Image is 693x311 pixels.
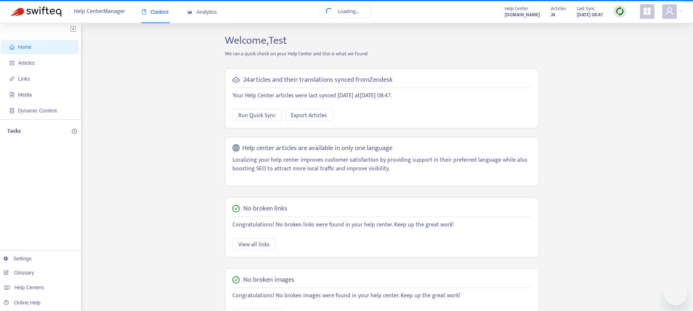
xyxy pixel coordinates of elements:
[232,221,531,229] p: Congratulations! No broken links were found in your help center. Keep up the great work!
[232,156,531,173] p: Localizing your help center improves customer satisfaction by providing support in their preferre...
[551,5,566,13] span: Articles
[232,91,531,100] p: Your Help Center articles were last synced [DATE] at [DATE] 08:47 .
[243,76,393,84] h5: 24 articles and their translations synced from Zendesk
[232,291,531,300] p: Congratulations! No broken images were found in your help center. Keep up the great work!
[243,205,287,213] h5: No broken links
[4,270,34,276] a: Glossary
[232,205,240,212] span: check-circle
[242,144,392,153] h5: Help center articles are available in only one language
[9,76,14,81] span: link
[232,144,240,153] span: global
[664,282,687,305] iframe: Button to launch messaging window
[238,240,270,249] span: View all links
[665,7,674,16] span: user
[4,256,32,261] a: Settings
[232,109,282,121] button: Run Quick Sync
[225,31,287,50] span: Welcome, Test
[291,111,327,120] span: Export Articles
[9,108,14,113] span: container
[285,109,333,121] button: Export Articles
[11,7,61,17] img: Swifteq
[7,127,21,136] p: Tasks
[232,238,275,250] button: View all links
[141,9,169,15] span: Content
[18,108,57,114] span: Dynamic Content
[505,10,540,19] a: [DOMAIN_NAME]
[243,276,295,284] h5: No broken images
[219,50,544,57] p: We ran a quick check on your Help Center and this is what we found
[505,11,540,19] strong: [DOMAIN_NAME]
[18,76,30,82] span: Links
[238,111,276,120] span: Run Quick Sync
[187,9,192,14] span: area-chart
[232,76,240,84] span: cloud-sync
[18,60,35,66] span: Articles
[643,7,651,16] span: appstore
[14,285,44,290] span: Help Centers
[18,92,32,98] span: Media
[577,11,603,19] strong: [DATE] 08:47
[9,44,14,50] span: home
[18,44,31,50] span: Home
[187,9,217,15] span: Analytics
[9,92,14,97] span: file-image
[577,5,595,13] span: Last Sync
[505,5,528,13] span: Help Center
[4,300,40,306] a: Online Help
[141,9,147,14] span: book
[551,11,555,19] strong: 24
[74,5,125,18] span: Help Center Manager
[9,60,14,65] span: account-book
[615,7,624,16] img: sync.dc5367851b00ba804db3.png
[72,129,77,134] span: plus-circle
[232,276,240,284] span: check-circle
